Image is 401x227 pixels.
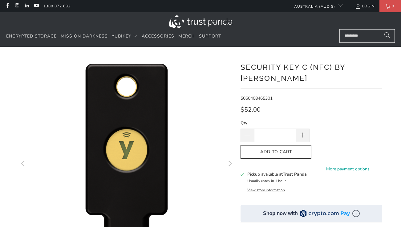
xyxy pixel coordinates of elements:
span: 5060408465301 [241,95,273,101]
summary: YubiKey [112,29,138,44]
input: Search... [339,29,395,43]
img: Trust Panda Australia [169,15,232,28]
span: Mission Darkness [61,33,108,39]
button: Add to Cart [241,145,311,159]
a: Trust Panda Australia on Instagram [14,4,19,9]
nav: Translation missing: en.navigation.header.main_nav [6,29,221,44]
a: Trust Panda Australia on LinkedIn [24,4,29,9]
span: YubiKey [112,33,131,39]
div: Shop now with [263,210,298,217]
span: Support [199,33,221,39]
a: More payment options [313,166,382,173]
a: Trust Panda Australia on YouTube [34,4,39,9]
small: Usually ready in 1 hour [247,178,286,183]
a: 1300 072 632 [43,3,71,10]
span: Accessories [142,33,174,39]
h1: Security Key C (NFC) by [PERSON_NAME] [241,61,382,84]
span: Add to Cart [247,149,305,155]
a: Merch [178,29,195,44]
span: $52.00 [241,106,261,114]
span: Merch [178,33,195,39]
a: Login [355,3,375,10]
b: Trust Panda [283,171,307,177]
button: Search [379,29,395,43]
a: Mission Darkness [61,29,108,44]
span: Encrypted Storage [6,33,57,39]
h3: Pickup available at [247,171,307,177]
label: Qty [241,120,310,126]
a: Encrypted Storage [6,29,57,44]
button: View store information [247,188,285,193]
a: Accessories [142,29,174,44]
a: Support [199,29,221,44]
a: Trust Panda Australia on Facebook [5,4,10,9]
